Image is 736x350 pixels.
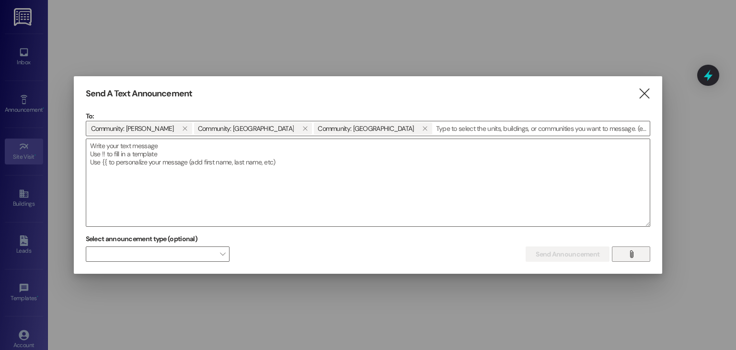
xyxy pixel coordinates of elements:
button: Community: Susan Kay [178,122,192,135]
i:  [638,89,651,99]
i:  [628,250,635,258]
input: Type to select the units, buildings, or communities you want to message. (e.g. 'Unit 1A', 'Buildi... [433,121,650,136]
span: Community: Alto [318,122,414,135]
span: Send Announcement [536,249,599,259]
h3: Send A Text Announcement [86,88,192,99]
i:  [182,125,187,132]
button: Send Announcement [526,246,609,262]
button: Community: Alto [418,122,432,135]
i:  [422,125,427,132]
span: Community: Terrace Gardens [198,122,294,135]
span: Community: Susan Kay [91,122,174,135]
p: To: [86,111,651,121]
button: Community: Terrace Gardens [298,122,312,135]
i:  [302,125,308,132]
label: Select announcement type (optional) [86,232,198,246]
